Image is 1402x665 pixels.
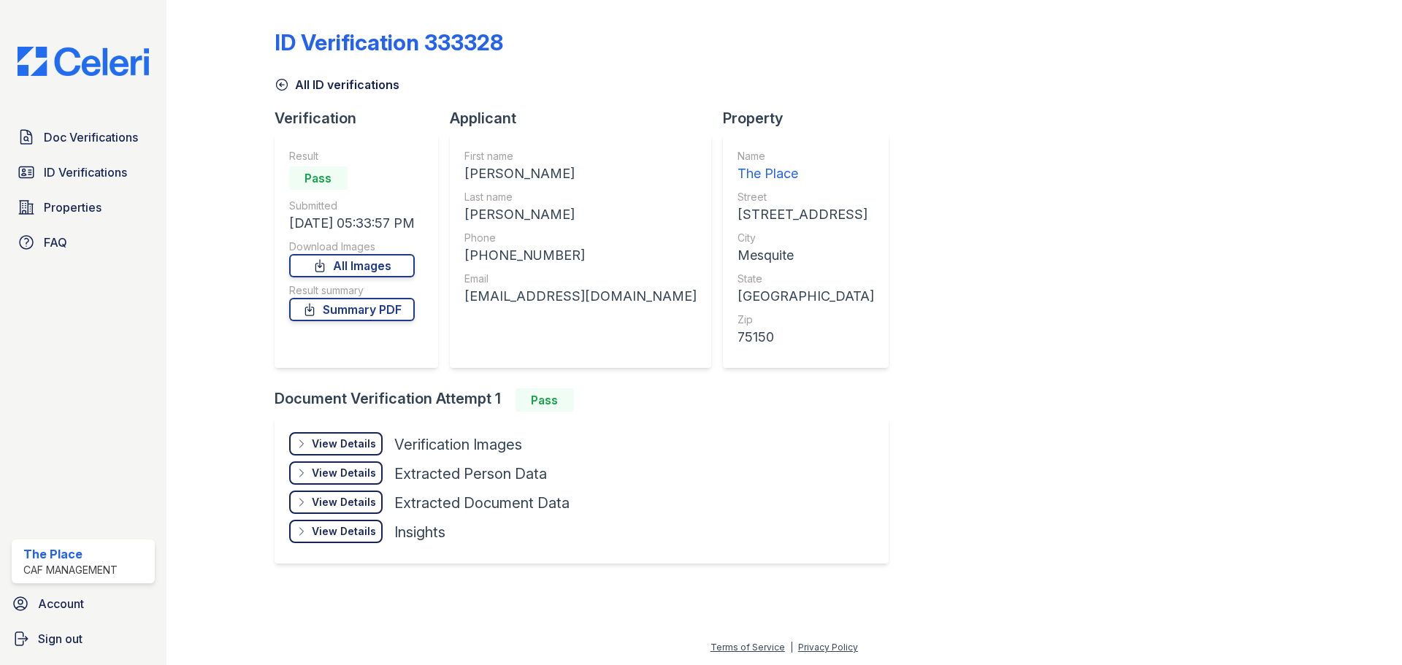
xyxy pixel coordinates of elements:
div: City [738,231,874,245]
div: | [790,642,793,653]
span: Doc Verifications [44,128,138,146]
div: Name [738,149,874,164]
div: Mesquite [738,245,874,266]
span: ID Verifications [44,164,127,181]
a: Terms of Service [710,642,785,653]
div: ID Verification 333328 [275,29,503,55]
div: Result [289,149,415,164]
a: Doc Verifications [12,123,155,152]
div: Extracted Person Data [394,464,547,484]
div: Insights [394,522,445,542]
div: [DATE] 05:33:57 PM [289,213,415,234]
span: Sign out [38,630,83,647]
a: Name The Place [738,149,874,184]
div: [PERSON_NAME] [464,204,697,225]
a: Sign out [6,624,161,653]
div: Result summary [289,283,415,298]
div: Street [738,190,874,204]
div: Zip [738,312,874,327]
a: All ID verifications [275,76,399,93]
div: Extracted Document Data [394,493,570,513]
div: Document Verification Attempt 1 [275,388,900,412]
div: First name [464,149,697,164]
div: Verification [275,108,450,128]
div: 75150 [738,327,874,347]
div: [PHONE_NUMBER] [464,245,697,266]
span: FAQ [44,234,67,251]
div: View Details [312,495,376,510]
div: [PERSON_NAME] [464,164,697,184]
a: ID Verifications [12,158,155,187]
span: Properties [44,199,101,216]
div: Phone [464,231,697,245]
div: Download Images [289,239,415,254]
div: Last name [464,190,697,204]
div: [GEOGRAPHIC_DATA] [738,286,874,307]
div: Applicant [450,108,723,128]
span: Account [38,595,84,612]
a: FAQ [12,228,155,257]
div: View Details [312,466,376,480]
div: Pass [289,166,348,190]
div: [STREET_ADDRESS] [738,204,874,225]
a: Privacy Policy [798,642,858,653]
a: Summary PDF [289,298,415,321]
div: Property [723,108,900,128]
div: View Details [312,437,376,451]
div: [EMAIL_ADDRESS][DOMAIN_NAME] [464,286,697,307]
div: The Place [23,545,118,563]
img: CE_Logo_Blue-a8612792a0a2168367f1c8372b55b34899dd931a85d93a1a3d3e32e68fde9ad4.png [6,47,161,76]
a: Properties [12,193,155,222]
div: Pass [516,388,574,412]
div: The Place [738,164,874,184]
div: State [738,272,874,286]
div: Submitted [289,199,415,213]
a: All Images [289,254,415,277]
div: View Details [312,524,376,539]
div: Email [464,272,697,286]
a: Account [6,589,161,618]
div: Verification Images [394,434,522,455]
div: CAF Management [23,563,118,577]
